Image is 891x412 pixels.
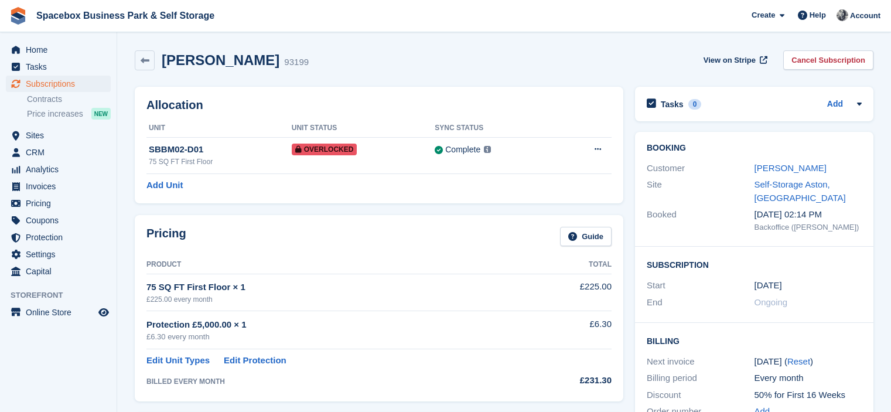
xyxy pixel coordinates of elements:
img: icon-info-grey-7440780725fd019a000dd9b08b2336e03edf1995a4989e88bcd33f0948082b44.svg [484,146,491,153]
span: Subscriptions [26,76,96,92]
div: Site [647,178,755,205]
span: Help [810,9,826,21]
span: View on Stripe [704,55,756,66]
a: menu [6,127,111,144]
div: Next invoice [647,355,755,369]
span: Coupons [26,212,96,229]
img: stora-icon-8386f47178a22dfd0bd8f6a31ec36ba5ce8667c1dd55bd0f319d3a0aa187defe.svg [9,7,27,25]
span: Storefront [11,290,117,301]
a: menu [6,59,111,75]
span: Settings [26,246,96,263]
span: Protection [26,229,96,246]
a: menu [6,161,111,178]
span: Online Store [26,304,96,321]
h2: Subscription [647,258,862,270]
a: Preview store [97,305,111,319]
div: Every month [755,372,862,385]
div: [DATE] 02:14 PM [755,208,862,222]
div: [DATE] ( ) [755,355,862,369]
a: menu [6,246,111,263]
th: Total [525,256,612,274]
a: [PERSON_NAME] [755,163,827,173]
th: Product [146,256,525,274]
a: Guide [560,227,612,246]
a: Add [827,98,843,111]
div: £6.30 every month [146,331,525,343]
div: Booked [647,208,755,233]
div: Billing period [647,372,755,385]
a: menu [6,42,111,58]
span: Home [26,42,96,58]
div: SBBM02-D01 [149,143,292,156]
span: Analytics [26,161,96,178]
div: BILLED EVERY MONTH [146,376,525,387]
span: Sites [26,127,96,144]
a: Contracts [27,94,111,105]
div: 93199 [284,56,309,69]
div: Customer [647,162,755,175]
span: Ongoing [755,297,788,307]
div: 0 [688,99,702,110]
span: Account [850,10,880,22]
div: NEW [91,108,111,120]
div: Protection £5,000.00 × 1 [146,318,525,332]
h2: Billing [647,335,862,346]
h2: Allocation [146,98,612,112]
div: Complete [445,144,480,156]
span: CRM [26,144,96,161]
span: Price increases [27,108,83,120]
h2: Pricing [146,227,186,246]
a: menu [6,263,111,280]
th: Unit [146,119,292,138]
a: menu [6,229,111,246]
a: Add Unit [146,179,183,192]
th: Sync Status [435,119,558,138]
a: Spacebox Business Park & Self Storage [32,6,219,25]
div: 75 SQ FT First Floor × 1 [146,281,525,294]
h2: Tasks [661,99,684,110]
a: Self-Storage Aston, [GEOGRAPHIC_DATA] [755,179,846,203]
a: menu [6,195,111,212]
th: Unit Status [292,119,435,138]
span: Tasks [26,59,96,75]
div: £231.30 [525,374,612,387]
span: Pricing [26,195,96,212]
a: View on Stripe [699,50,770,70]
div: Start [647,279,755,292]
a: menu [6,304,111,321]
a: menu [6,212,111,229]
div: 50% for First 16 Weeks [755,389,862,402]
time: 2025-06-29 00:00:00 UTC [755,279,782,292]
img: SUDIPTA VIRMANI [837,9,848,21]
span: Capital [26,263,96,280]
div: Discount [647,389,755,402]
h2: [PERSON_NAME] [162,52,279,68]
td: £225.00 [525,274,612,311]
div: Backoffice ([PERSON_NAME]) [755,222,862,233]
div: End [647,296,755,309]
a: Price increases NEW [27,107,111,120]
a: menu [6,178,111,195]
a: Cancel Subscription [783,50,873,70]
span: Invoices [26,178,96,195]
a: Edit Protection [224,354,286,367]
a: Reset [787,356,810,366]
span: Create [752,9,775,21]
a: Edit Unit Types [146,354,210,367]
td: £6.30 [525,311,612,349]
a: menu [6,144,111,161]
div: £225.00 every month [146,294,525,305]
div: 75 SQ FT First Floor [149,156,292,167]
span: Overlocked [292,144,357,155]
h2: Booking [647,144,862,153]
a: menu [6,76,111,92]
